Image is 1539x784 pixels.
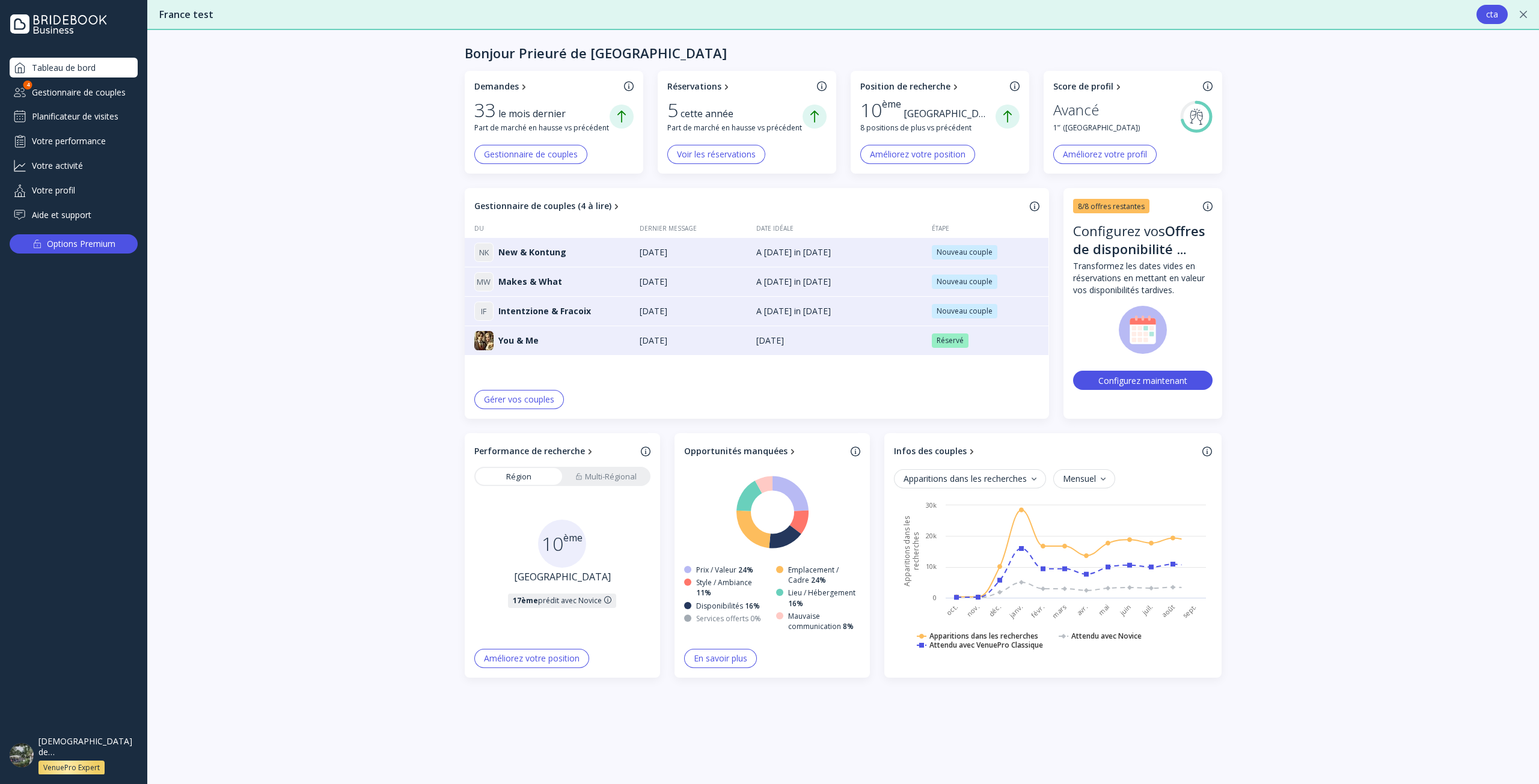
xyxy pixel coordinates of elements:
[696,577,769,598] div: Style / Ambiance
[667,123,803,133] div: Part de marché en hausse vs précédent
[484,395,554,404] div: Gérer vos couples
[684,649,757,668] button: En savoir plus
[788,598,803,609] div: 16%
[926,562,937,571] text: 10k
[23,81,32,90] div: 4
[1063,123,1140,133] span: ([GEOGRAPHIC_DATA])
[1479,726,1539,784] div: Widget de chat
[498,335,539,347] span: You & Me
[894,469,1046,488] button: Apparitions dans les recherches
[932,224,1048,232] div: Étape
[10,743,34,767] img: dpr=1,fit=cover,g=face,w=48,h=48
[860,81,950,93] div: Position de recherche
[1476,5,1508,24] button: cta
[696,601,760,611] div: Disponibilités
[937,336,964,345] div: Réservé
[640,224,756,232] div: Dernier message
[474,445,585,457] div: Performance de recherche
[870,150,965,159] div: Améliorez votre position
[667,145,765,164] button: Voir les réservations
[498,107,573,121] div: le mois dernier
[933,593,937,602] text: 0
[929,640,1043,650] text: Attendu avec VenuePro Classique
[474,200,611,212] div: Gestionnaire de couples (4 à lire)
[904,107,996,121] div: [GEOGRAPHIC_DATA]
[904,474,1036,484] div: Apparitions dans les recherches
[474,81,519,93] div: Demandes
[38,736,132,758] div: [DEMOGRAPHIC_DATA] de [GEOGRAPHIC_DATA]
[1053,123,1060,133] div: 1
[667,99,678,121] div: 5
[860,81,1005,93] a: Position de recherche
[474,145,587,164] button: Gestionnaire de couples
[474,390,564,409] button: Gérer vos couples
[474,331,494,350] img: dpr=1,fit=cover,g=face,w=32,h=32
[681,107,741,121] div: cette année
[47,236,115,252] div: Options Premium
[860,145,975,164] button: Améliorez votre position
[159,8,1464,22] div: France test
[10,131,138,151] a: Votre performance
[640,276,747,288] div: [DATE]
[667,81,812,93] a: Réservations
[513,596,602,606] div: prédit avec Novice
[1053,145,1157,164] button: Améliorez votre profil
[498,305,591,317] span: Intentzione & Fracoix
[465,44,727,61] div: Bonjour Prieuré de [GEOGRAPHIC_DATA]
[10,82,138,102] div: Gestionnaire de couples
[640,335,747,347] div: [DATE]
[1078,201,1145,211] div: 8/8 offres restantes
[756,276,922,288] div: A [DATE] in [DATE]
[1181,603,1198,620] text: sept.
[43,763,100,773] div: VenuePro Expert
[696,588,711,598] div: 11%
[10,205,138,225] a: Aide et support
[474,200,1025,212] a: Gestionnaire de couples (4 à lire)
[677,150,756,159] div: Voir les réservations
[1160,603,1176,619] text: août
[987,603,1003,619] text: déc.
[1486,10,1498,19] div: cta
[1063,474,1106,484] div: Mensuel
[1479,726,1539,784] iframe: Chat Widget
[1118,603,1133,618] text: juin
[474,272,494,291] div: M W
[1071,631,1142,641] text: Attendu avec Novice
[476,468,563,485] a: Région
[937,277,993,287] div: Nouveau couple
[860,99,901,121] div: 10
[684,445,846,457] a: Opportunités manquées
[474,302,494,321] div: I F
[1050,603,1068,621] text: mars
[10,58,138,77] a: Tableau de bord
[1073,222,1209,276] div: Offres de disponibilité tardive
[937,248,993,257] div: Nouveau couple
[10,180,138,200] a: Votre profil
[1053,81,1113,93] div: Score de profil
[1073,260,1213,296] div: Transformez les dates vides en réservations en mettant en valeur vos disponibilités tardives.
[1063,150,1147,159] div: Améliorez votre profil
[926,500,937,509] text: 30k
[1007,603,1024,620] text: janv.
[894,445,967,457] div: Infos des couples
[1098,375,1187,386] div: Configurez maintenant
[474,445,636,457] a: Performance de recherche
[474,81,619,93] a: Demandes
[750,613,761,624] div: 0%
[1073,371,1213,390] button: Configurez maintenant
[513,595,538,606] strong: 17ème
[926,531,937,540] text: 20k
[745,601,760,611] div: 16%
[498,246,566,258] span: New & Kontung
[894,445,977,457] a: Infos des couples
[1053,81,1198,93] a: Score de profil
[929,631,1038,641] text: Apparitions dans les recherches
[1029,603,1046,619] text: févr.
[788,588,861,608] div: Lieu / Hébergement
[10,156,138,175] a: Votre activité
[484,654,580,663] div: Améliorez votre position
[640,246,747,258] div: [DATE]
